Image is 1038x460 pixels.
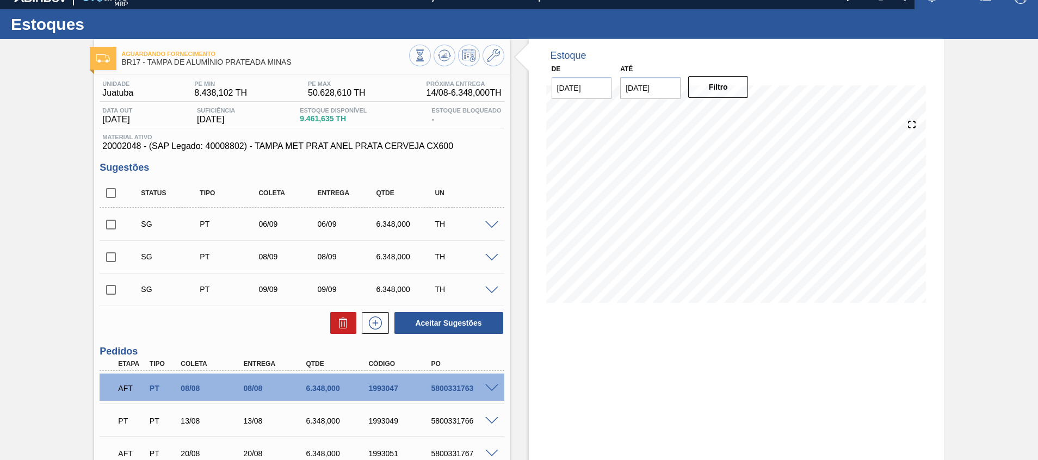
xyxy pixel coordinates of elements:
div: Código [366,360,436,368]
div: 06/09/2025 [314,220,380,228]
div: 08/09/2025 [256,252,321,261]
div: 6.348,000 [303,449,373,458]
div: Pedido de Transferência [147,449,180,458]
div: 20/08/2025 [178,449,248,458]
h3: Sugestões [100,162,504,173]
img: Ícone [96,54,110,63]
div: Aguardando Fornecimento [115,376,148,400]
div: TH [432,285,497,294]
div: UN [432,189,497,197]
p: PT [118,417,145,425]
span: Data out [102,107,132,114]
label: Até [620,65,633,73]
input: dd/mm/yyyy [552,77,612,99]
div: 5800331767 [428,449,498,458]
button: Filtro [688,76,749,98]
span: Juatuba [102,88,133,98]
div: Pedido de Transferência [147,417,180,425]
span: PE MAX [308,80,366,87]
h1: Estoques [11,18,204,30]
div: Entrega [240,360,311,368]
div: Sugestão Criada [138,252,203,261]
div: Pedido em Trânsito [115,409,148,433]
span: Próxima Entrega [427,80,502,87]
div: Estoque [551,50,586,61]
p: AFT [118,384,145,393]
div: 6.348,000 [373,252,438,261]
div: Sugestão Criada [138,220,203,228]
div: Etapa [115,360,148,368]
div: 1993049 [366,417,436,425]
button: Atualizar Gráfico [434,45,455,66]
span: [DATE] [197,115,235,125]
div: Pedido de Transferência [197,220,262,228]
div: 08/08/2025 [178,384,248,393]
div: 13/08/2025 [240,417,311,425]
span: PE MIN [194,80,247,87]
span: 14/08 - 6.348,000 TH [427,88,502,98]
span: Suficiência [197,107,235,114]
h3: Pedidos [100,346,504,357]
div: 1993051 [366,449,436,458]
span: 8.438,102 TH [194,88,247,98]
div: Coleta [178,360,248,368]
div: Pedido de Transferência [147,384,180,393]
div: TH [432,220,497,228]
div: 5800331763 [428,384,498,393]
span: 20002048 - (SAP Legado: 40008802) - TAMPA MET PRAT ANEL PRATA CERVEJA CX600 [102,141,501,151]
div: Qtde [373,189,438,197]
div: Aceitar Sugestões [389,311,504,335]
div: 6.348,000 [303,417,373,425]
div: 08/09/2025 [314,252,380,261]
div: 1993047 [366,384,436,393]
div: Tipo [197,189,262,197]
span: Unidade [102,80,133,87]
span: Material ativo [102,134,501,140]
div: Pedido de Transferência [197,252,262,261]
button: Aceitar Sugestões [394,312,503,334]
div: 5800331766 [428,417,498,425]
span: 9.461,635 TH [300,115,367,123]
div: Nova sugestão [356,312,389,334]
span: Aguardando Fornecimento [121,51,409,57]
button: Programar Estoque [458,45,480,66]
div: Tipo [147,360,180,368]
button: Ir ao Master Data / Geral [483,45,504,66]
div: 09/09/2025 [256,285,321,294]
div: 6.348,000 [373,220,438,228]
div: - [429,107,504,125]
div: Excluir Sugestões [325,312,356,334]
div: Sugestão Criada [138,285,203,294]
button: Visão Geral dos Estoques [409,45,431,66]
div: Status [138,189,203,197]
p: AFT [118,449,145,458]
span: [DATE] [102,115,132,125]
input: dd/mm/yyyy [620,77,681,99]
span: Estoque Disponível [300,107,367,114]
div: 13/08/2025 [178,417,248,425]
div: 6.348,000 [373,285,438,294]
div: Entrega [314,189,380,197]
label: De [552,65,561,73]
div: Coleta [256,189,321,197]
div: 09/09/2025 [314,285,380,294]
div: PO [428,360,498,368]
div: 20/08/2025 [240,449,311,458]
div: Pedido de Transferência [197,285,262,294]
div: 6.348,000 [303,384,373,393]
span: Estoque Bloqueado [431,107,501,114]
span: BR17 - TAMPA DE ALUMÍNIO PRATEADA MINAS [121,58,409,66]
div: Qtde [303,360,373,368]
div: 08/08/2025 [240,384,311,393]
div: TH [432,252,497,261]
span: 50.628,610 TH [308,88,366,98]
div: 06/09/2025 [256,220,321,228]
